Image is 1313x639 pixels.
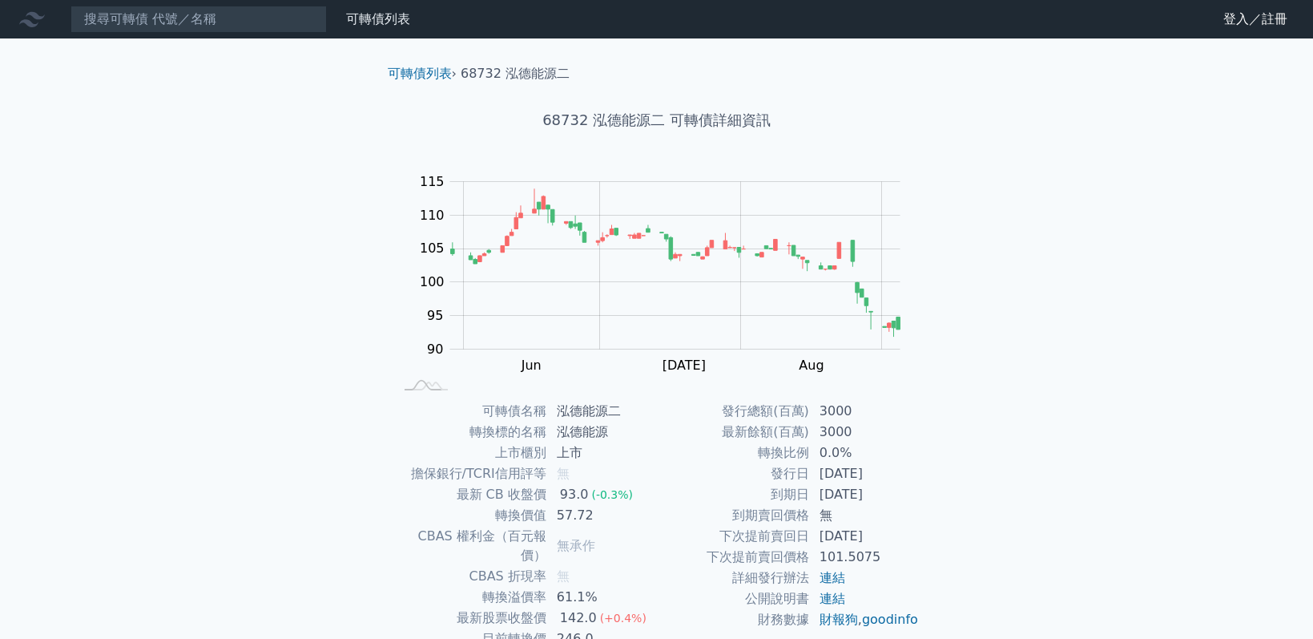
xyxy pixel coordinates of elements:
[346,11,410,26] a: 可轉債列表
[657,484,810,505] td: 到期日
[810,401,920,422] td: 3000
[547,505,657,526] td: 57.72
[394,443,547,463] td: 上市櫃別
[388,64,457,83] li: ›
[557,609,600,628] div: 142.0
[810,443,920,463] td: 0.0%
[600,612,646,625] span: (+0.4%)
[810,422,920,443] td: 3000
[70,6,327,33] input: 搜尋可轉債 代號／名稱
[547,422,657,443] td: 泓德能源
[820,591,845,606] a: 連結
[657,401,810,422] td: 發行總額(百萬)
[547,401,657,422] td: 泓德能源二
[547,587,657,608] td: 61.1%
[657,463,810,484] td: 發行日
[557,466,570,481] span: 無
[663,358,706,373] tspan: [DATE]
[394,505,547,526] td: 轉換價值
[394,463,547,484] td: 擔保銀行/TCRI信用評等
[420,241,445,256] tspan: 105
[820,570,845,585] a: 連結
[394,608,547,629] td: 最新股票收盤價
[810,609,920,630] td: ,
[657,547,810,568] td: 下次提前賣回價格
[394,422,547,443] td: 轉換標的名稱
[657,588,810,609] td: 公開說明書
[427,342,443,357] tspan: 90
[547,443,657,463] td: 上市
[657,609,810,630] td: 財務數據
[427,308,443,323] tspan: 95
[394,484,547,505] td: 最新 CB 收盤價
[657,443,810,463] td: 轉換比例
[591,488,633,501] span: (-0.3%)
[862,612,918,627] a: goodinfo
[394,566,547,587] td: CBAS 折現率
[557,568,570,584] span: 無
[657,505,810,526] td: 到期賣回價格
[394,526,547,566] td: CBAS 權利金（百元報價）
[810,547,920,568] td: 101.5075
[394,587,547,608] td: 轉換溢價率
[1210,6,1300,32] a: 登入／註冊
[521,358,542,373] tspan: Jun
[461,64,570,83] li: 68732 泓德能源二
[810,526,920,547] td: [DATE]
[557,538,595,553] span: 無承作
[420,208,445,223] tspan: 110
[657,568,810,588] td: 詳細發行辦法
[810,463,920,484] td: [DATE]
[420,274,445,289] tspan: 100
[394,401,547,422] td: 可轉債名稱
[810,484,920,505] td: [DATE]
[657,526,810,547] td: 下次提前賣回日
[657,422,810,443] td: 最新餘額(百萬)
[810,505,920,526] td: 無
[420,174,445,189] tspan: 115
[388,66,452,81] a: 可轉債列表
[820,612,858,627] a: 財報狗
[799,358,824,373] tspan: Aug
[412,174,924,406] g: Chart
[375,109,939,131] h1: 68732 泓德能源二 可轉債詳細資訊
[557,485,592,504] div: 93.0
